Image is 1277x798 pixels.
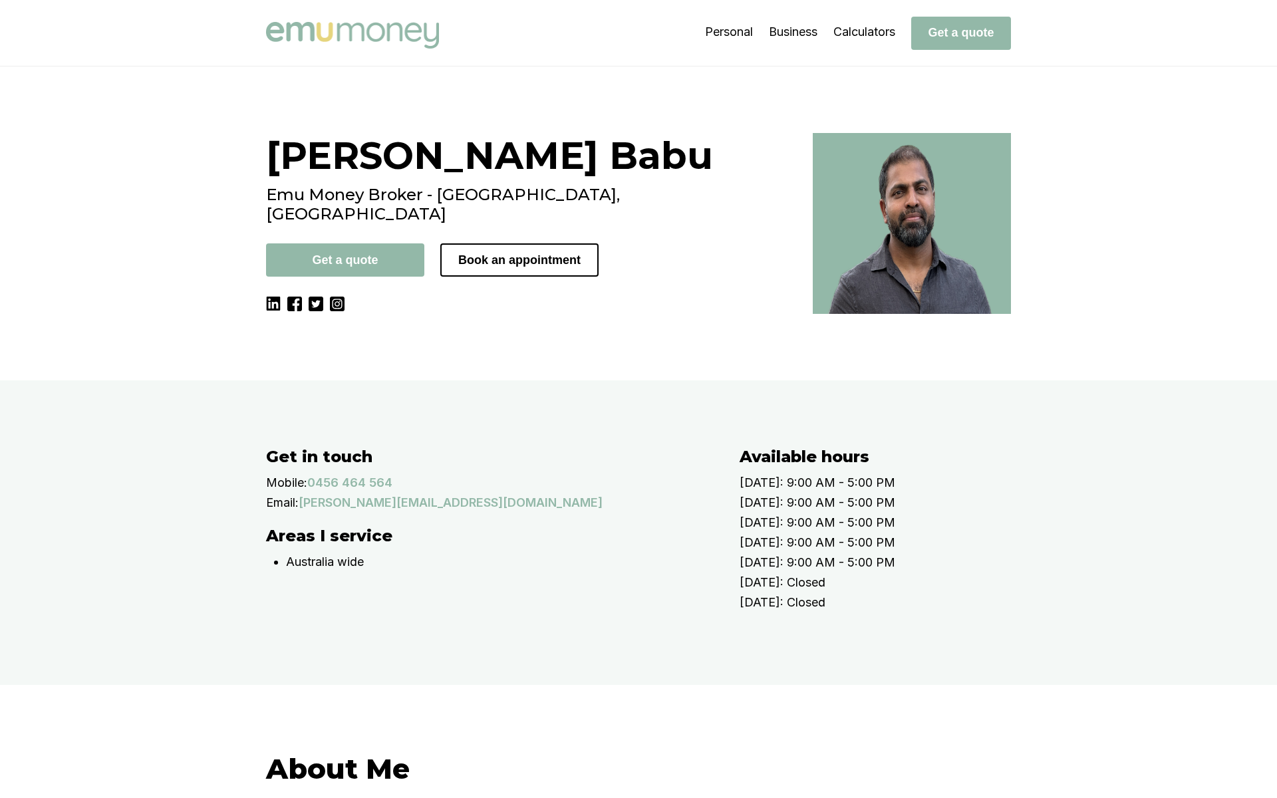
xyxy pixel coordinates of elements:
[266,243,424,277] button: Get a quote
[911,25,1011,39] a: Get a quote
[266,22,439,49] img: Emu Money logo
[740,473,1038,493] p: [DATE]: 9:00 AM - 5:00 PM
[287,297,302,311] img: Facebook
[286,552,713,572] p: Australia wide
[330,297,345,311] img: Instagram
[740,447,1038,466] h2: Available hours
[266,751,1011,786] h2: About Me
[740,553,1038,573] p: [DATE]: 9:00 AM - 5:00 PM
[740,533,1038,553] p: [DATE]: 9:00 AM - 5:00 PM
[266,297,281,311] img: LinkedIn
[740,573,1038,593] p: [DATE]: Closed
[266,493,299,513] p: Email:
[266,185,797,223] h2: Emu Money Broker - [GEOGRAPHIC_DATA], [GEOGRAPHIC_DATA]
[911,17,1011,50] button: Get a quote
[266,447,713,466] h2: Get in touch
[266,526,713,545] h2: Areas I service
[740,493,1038,513] p: [DATE]: 9:00 AM - 5:00 PM
[740,593,1038,612] p: [DATE]: Closed
[299,493,603,513] a: [PERSON_NAME][EMAIL_ADDRESS][DOMAIN_NAME]
[740,513,1038,533] p: [DATE]: 9:00 AM - 5:00 PM
[309,297,323,311] img: Twitter
[266,473,307,493] p: Mobile:
[307,473,392,493] a: 0456 464 564
[440,243,599,277] button: Book an appointment
[266,133,797,178] h1: [PERSON_NAME] Babu
[813,133,1011,314] img: Best broker in Cranbourne, VIC - Krish Babu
